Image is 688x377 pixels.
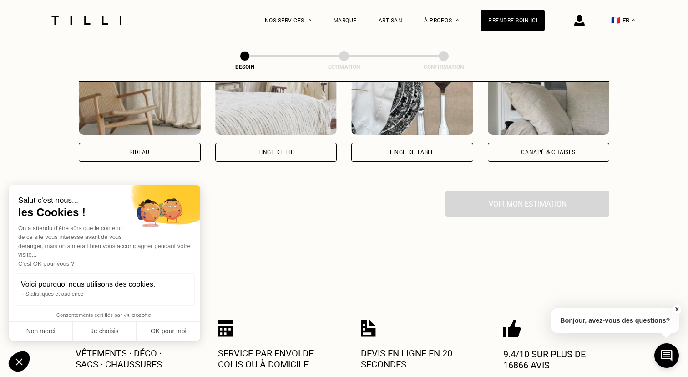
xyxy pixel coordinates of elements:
[481,10,545,31] a: Prendre soin ici
[455,19,459,21] img: Menu déroulant à propos
[672,305,681,315] button: X
[503,349,612,371] p: 9.4/10 sur plus de 16866 avis
[79,53,201,135] img: Tilli retouche votre Rideau
[379,17,403,24] a: Artisan
[390,150,434,155] div: Linge de table
[334,17,357,24] a: Marque
[521,150,576,155] div: Canapé & chaises
[218,348,327,370] p: Service par envoi de colis ou à domicile
[215,53,337,135] img: Tilli retouche votre Linge de lit
[361,320,376,337] img: Icon
[611,16,620,25] span: 🇫🇷
[398,64,489,70] div: Confirmation
[361,348,470,370] p: Devis en ligne en 20 secondes
[351,53,473,135] img: Tilli retouche votre Linge de table
[48,16,125,25] img: Logo du service de couturière Tilli
[503,320,521,338] img: Icon
[76,348,185,370] p: Vêtements · Déco · Sacs · Chaussures
[218,320,233,337] img: Icon
[199,64,290,70] div: Besoin
[129,150,150,155] div: Rideau
[308,19,312,21] img: Menu déroulant
[258,150,293,155] div: Linge de lit
[298,64,390,70] div: Estimation
[574,15,585,26] img: icône connexion
[632,19,635,21] img: menu déroulant
[488,53,610,135] img: Tilli retouche votre Canapé & chaises
[551,308,679,333] p: Bonjour, avez-vous des questions?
